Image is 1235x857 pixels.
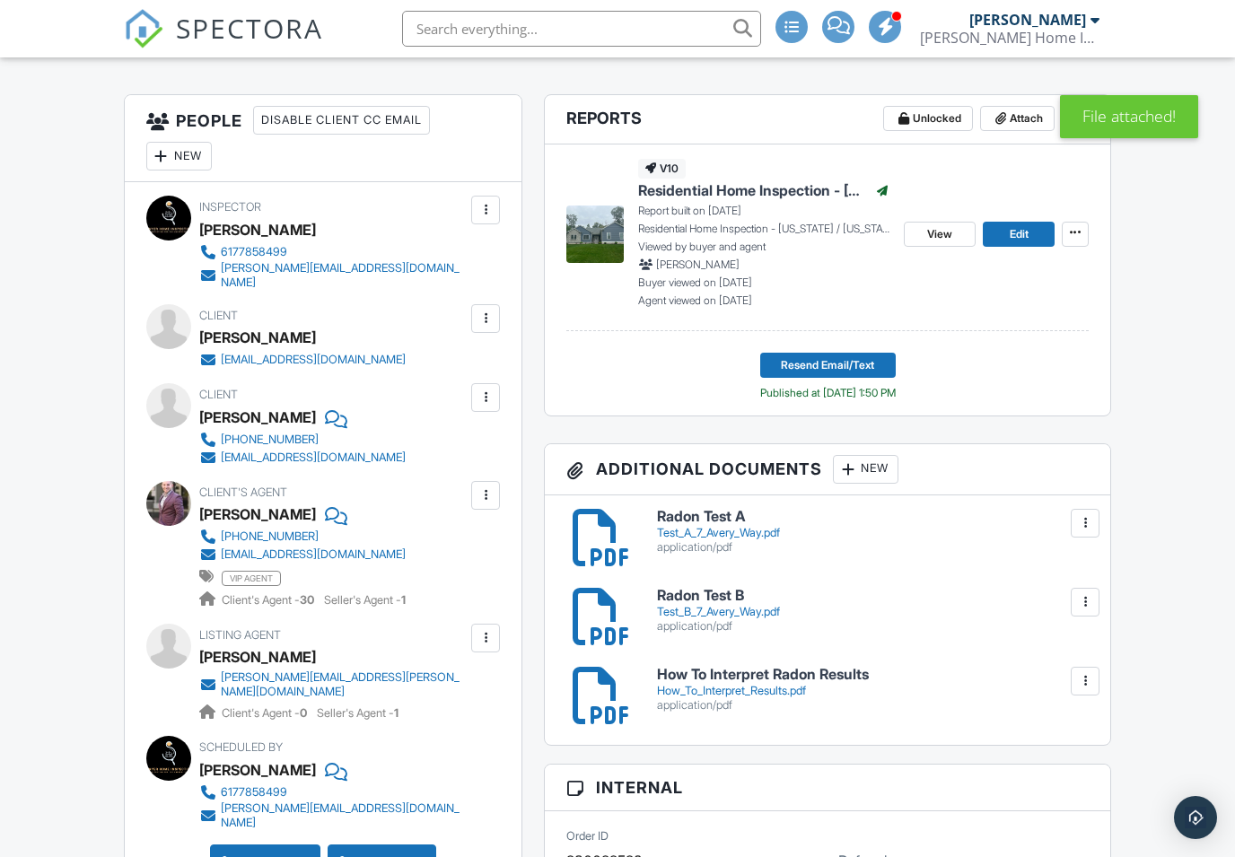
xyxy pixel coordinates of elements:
a: [PHONE_NUMBER] [199,528,406,546]
span: Client [199,309,238,322]
div: New [146,142,212,171]
strong: 30 [300,593,314,607]
a: 6177858499 [199,243,468,261]
div: Test_B_7_Avery_Way.pdf [657,605,1089,619]
div: [EMAIL_ADDRESS][DOMAIN_NAME] [221,450,406,465]
div: [PERSON_NAME] [199,404,316,431]
span: Seller's Agent - [324,593,406,607]
div: [PERSON_NAME] [199,324,316,351]
span: Scheduled By [199,740,283,754]
a: [EMAIL_ADDRESS][DOMAIN_NAME] [199,351,406,369]
a: [PERSON_NAME][EMAIL_ADDRESS][DOMAIN_NAME] [199,261,468,290]
div: [EMAIL_ADDRESS][DOMAIN_NAME] [221,547,406,562]
div: application/pdf [657,619,1089,634]
div: application/pdf [657,540,1089,555]
div: Sawyer Home Inspections [920,29,1099,47]
span: Listing Agent [199,628,281,642]
h6: How To Interpret Radon Results [657,667,1089,683]
div: New [833,455,898,484]
h6: Radon Test A [657,509,1089,525]
h3: Additional Documents [545,444,1110,495]
strong: 0 [300,706,307,720]
div: [PERSON_NAME][EMAIL_ADDRESS][PERSON_NAME][DOMAIN_NAME] [221,670,468,699]
div: [PERSON_NAME][EMAIL_ADDRESS][DOMAIN_NAME] [221,261,468,290]
div: 6177858499 [221,785,287,800]
a: How To Interpret Radon Results How_To_Interpret_Results.pdf application/pdf [657,667,1089,713]
a: [EMAIL_ADDRESS][DOMAIN_NAME] [199,449,406,467]
div: [PERSON_NAME] [969,11,1086,29]
div: application/pdf [657,698,1089,713]
div: 6177858499 [221,245,287,259]
span: SPECTORA [176,9,323,47]
a: [PERSON_NAME][EMAIL_ADDRESS][DOMAIN_NAME] [199,801,468,830]
div: How_To_Interpret_Results.pdf [657,684,1089,698]
div: [PERSON_NAME][EMAIL_ADDRESS][DOMAIN_NAME] [221,801,468,830]
label: Order ID [566,828,609,844]
div: [PERSON_NAME] [199,756,316,783]
a: [PERSON_NAME] [199,643,316,670]
span: Client [199,388,238,401]
a: 6177858499 [199,783,468,801]
a: [PHONE_NUMBER] [199,431,406,449]
span: vip agent [222,571,281,585]
span: Client's Agent - [222,706,310,720]
div: [PHONE_NUMBER] [221,529,319,544]
a: [PERSON_NAME] [199,501,316,528]
div: [EMAIL_ADDRESS][DOMAIN_NAME] [221,353,406,367]
span: Client's Agent - [222,593,317,607]
a: Radon Test A Test_A_7_Avery_Way.pdf application/pdf [657,509,1089,555]
div: [PERSON_NAME] [199,216,316,243]
a: [EMAIL_ADDRESS][DOMAIN_NAME] [199,546,406,564]
div: [PHONE_NUMBER] [221,433,319,447]
a: Radon Test B Test_B_7_Avery_Way.pdf application/pdf [657,588,1089,634]
a: SPECTORA [124,24,323,62]
span: Inspector [199,200,261,214]
div: Test_A_7_Avery_Way.pdf [657,526,1089,540]
div: Disable Client CC Email [253,106,430,135]
h3: People [125,95,522,182]
div: Open Intercom Messenger [1174,796,1217,839]
input: Search everything... [402,11,761,47]
strong: 1 [401,593,406,607]
img: The Best Home Inspection Software - Spectora [124,9,163,48]
a: [PERSON_NAME][EMAIL_ADDRESS][PERSON_NAME][DOMAIN_NAME] [199,670,468,699]
div: File attached! [1060,95,1198,138]
span: Seller's Agent - [317,706,399,720]
h6: Radon Test B [657,588,1089,604]
span: Client's Agent [199,485,287,499]
h3: Internal [545,765,1110,811]
strong: 1 [394,706,399,720]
